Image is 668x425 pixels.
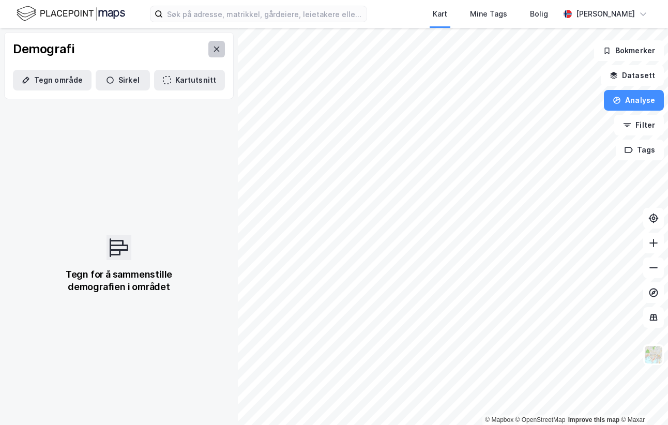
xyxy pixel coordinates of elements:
[485,416,513,423] a: Mapbox
[433,8,447,20] div: Kart
[601,65,664,86] button: Datasett
[614,115,664,135] button: Filter
[530,8,548,20] div: Bolig
[568,416,619,423] a: Improve this map
[96,70,150,90] button: Sirkel
[644,345,663,365] img: Z
[604,90,664,111] button: Analyse
[154,70,225,90] button: Kartutsnitt
[13,41,74,57] div: Demografi
[576,8,635,20] div: [PERSON_NAME]
[163,6,367,22] input: Søk på adresse, matrikkel, gårdeiere, leietakere eller personer
[470,8,507,20] div: Mine Tags
[616,375,668,425] iframe: Chat Widget
[13,70,92,90] button: Tegn område
[594,40,664,61] button: Bokmerker
[17,5,125,23] img: logo.f888ab2527a4732fd821a326f86c7f29.svg
[515,416,566,423] a: OpenStreetMap
[53,268,185,293] div: Tegn for å sammenstille demografien i området
[616,140,664,160] button: Tags
[616,375,668,425] div: Kontrollprogram for chat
